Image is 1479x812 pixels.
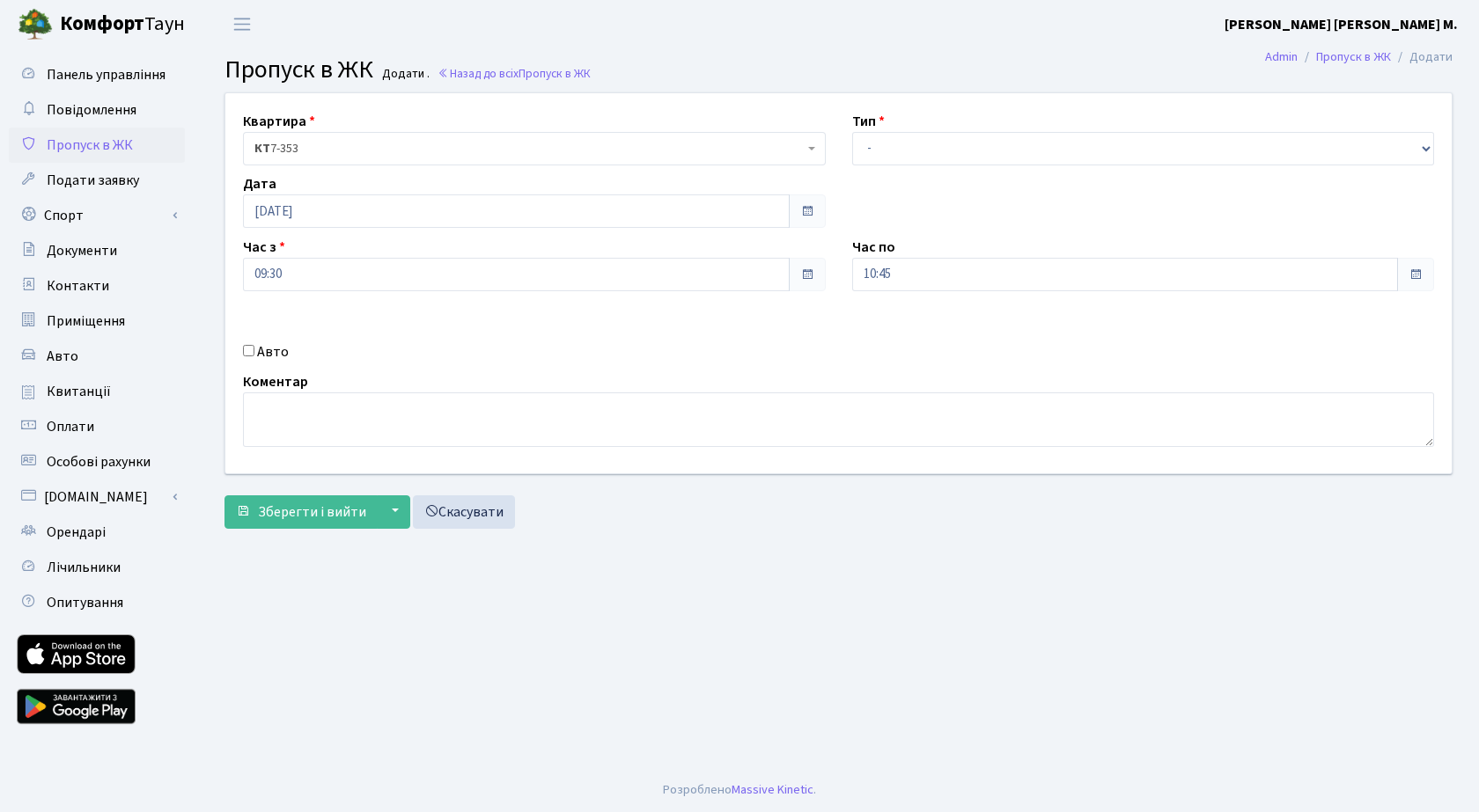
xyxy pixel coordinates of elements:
[258,502,366,522] span: Зберегти і вийти
[1225,15,1458,34] b: [PERSON_NAME] [PERSON_NAME] М.
[9,198,185,233] a: Спорт
[852,237,895,258] label: Час по
[9,409,185,444] a: Оплати
[9,585,185,620] a: Опитування
[413,495,515,529] a: Скасувати
[379,67,430,82] small: Додати .
[1239,39,1479,76] nav: breadcrumb
[243,237,285,258] label: Час з
[18,7,53,42] img: logo.png
[47,276,109,296] span: Контакти
[852,111,885,132] label: Тип
[47,311,125,331] span: Приміщення
[47,558,121,577] span: Лічильники
[47,65,166,84] span: Панель управління
[9,57,185,92] a: Панель управління
[60,10,185,40] span: Таун
[1316,48,1391,66] a: Пропуск в ЖК
[243,132,826,165] span: <b>КТ</b>&nbsp;&nbsp;&nbsp;&nbsp;7-353
[224,52,373,87] span: Пропуск в ЖК
[9,163,185,198] a: Подати заявку
[9,550,185,585] a: Лічильники
[243,111,315,132] label: Квартира
[47,100,136,120] span: Повідомлення
[9,268,185,304] a: Контакти
[9,444,185,479] a: Особові рахунки
[47,523,106,542] span: Орендарі
[47,241,117,260] span: Документи
[47,382,111,401] span: Квитанції
[254,140,804,157] span: <b>КТ</b>&nbsp;&nbsp;&nbsp;&nbsp;7-353
[9,479,185,515] a: [DOMAIN_NAME]
[47,593,123,612] span: Опитування
[257,341,289,362] label: Авто
[47,135,133,155] span: Пропуск в ЖК
[254,140,270,157] b: КТ
[438,65,591,82] a: Назад до всіхПропуск в ЖК
[519,65,591,82] span: Пропуск в ЖК
[9,233,185,268] a: Документи
[1265,48,1298,66] a: Admin
[663,780,816,800] div: Розроблено .
[47,452,151,472] span: Особові рахунки
[60,10,144,38] b: Комфорт
[47,347,78,366] span: Авто
[47,417,94,436] span: Оплати
[9,374,185,409] a: Квитанції
[1225,14,1458,35] a: [PERSON_NAME] [PERSON_NAME] М.
[243,173,276,194] label: Дата
[224,495,378,529] button: Зберегти і вийти
[243,371,308,392] label: Коментар
[9,92,185,128] a: Повідомлення
[47,171,139,190] span: Подати заявку
[9,515,185,550] a: Орендарі
[9,128,185,163] a: Пропуск в ЖК
[732,780,813,799] a: Massive Kinetic
[220,10,264,39] button: Переключити навігацію
[1391,48,1453,67] li: Додати
[9,304,185,339] a: Приміщення
[9,339,185,374] a: Авто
